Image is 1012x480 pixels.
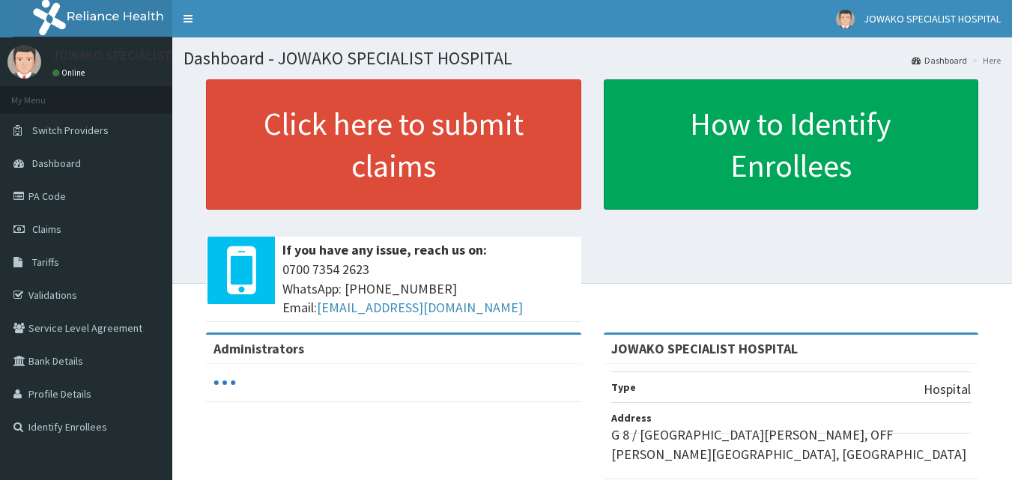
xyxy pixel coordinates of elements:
[32,124,109,137] span: Switch Providers
[912,54,967,67] a: Dashboard
[7,45,41,79] img: User Image
[611,380,636,394] b: Type
[864,12,1001,25] span: JOWAKO SPECIALIST HOSPITAL
[32,157,81,170] span: Dashboard
[32,222,61,236] span: Claims
[52,49,234,62] p: JOWAKO SPECIALIST HOSPITAL
[282,260,574,318] span: 0700 7354 2623 WhatsApp: [PHONE_NUMBER] Email:
[206,79,581,210] a: Click here to submit claims
[611,340,798,357] strong: JOWAKO SPECIALIST HOSPITAL
[213,340,304,357] b: Administrators
[611,425,972,464] p: G 8 / [GEOGRAPHIC_DATA][PERSON_NAME], OFF [PERSON_NAME][GEOGRAPHIC_DATA], [GEOGRAPHIC_DATA]
[52,67,88,78] a: Online
[184,49,1001,68] h1: Dashboard - JOWAKO SPECIALIST HOSPITAL
[282,241,487,258] b: If you have any issue, reach us on:
[213,371,236,394] svg: audio-loading
[32,255,59,269] span: Tariffs
[604,79,979,210] a: How to Identify Enrollees
[969,54,1001,67] li: Here
[836,10,855,28] img: User Image
[611,411,652,425] b: Address
[317,299,523,316] a: [EMAIL_ADDRESS][DOMAIN_NAME]
[924,380,971,399] p: Hospital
